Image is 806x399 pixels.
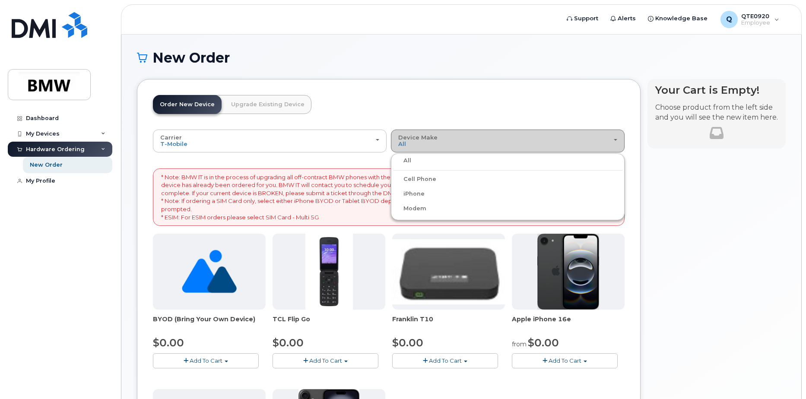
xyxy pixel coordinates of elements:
a: Upgrade Existing Device [224,95,311,114]
span: Add To Cart [190,357,222,364]
span: $0.00 [153,336,184,349]
span: $0.00 [528,336,559,349]
span: $0.00 [273,336,304,349]
img: t10.jpg [392,239,505,304]
label: iPhone [393,189,425,199]
span: Add To Cart [549,357,581,364]
button: Carrier T-Mobile [153,130,387,152]
div: TCL Flip Go [273,315,385,332]
span: Device Make [398,134,438,141]
h4: Your Cart is Empty! [655,84,778,96]
button: Add To Cart [392,353,498,368]
img: iphone16e.png [537,234,600,310]
a: Order New Device [153,95,222,114]
div: Franklin T10 [392,315,505,332]
label: Cell Phone [393,174,436,184]
span: T-Mobile [160,140,187,147]
span: Add To Cart [429,357,462,364]
span: Add To Cart [309,357,342,364]
button: Add To Cart [153,353,259,368]
span: $0.00 [392,336,423,349]
span: Carrier [160,134,182,141]
button: Add To Cart [273,353,378,368]
span: All [398,140,406,147]
h1: New Order [137,50,786,65]
iframe: Messenger Launcher [768,361,800,393]
p: Choose product from the left side and you will see the new item here. [655,103,778,123]
div: BYOD (Bring Your Own Device) [153,315,266,332]
small: from [512,340,527,348]
p: * Note: BMW IT is in the process of upgrading all off-contract BMW phones with the all-new iPhone... [161,173,616,221]
img: TCL_FLIP_MODE.jpg [305,234,353,310]
button: Add To Cart [512,353,618,368]
label: All [393,155,411,166]
div: Apple iPhone 16e [512,315,625,332]
label: Modem [393,203,426,214]
button: Device Make All [391,130,625,152]
img: no_image_found-2caef05468ed5679b831cfe6fc140e25e0c280774317ffc20a367ab7fd17291e.png [182,234,237,310]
